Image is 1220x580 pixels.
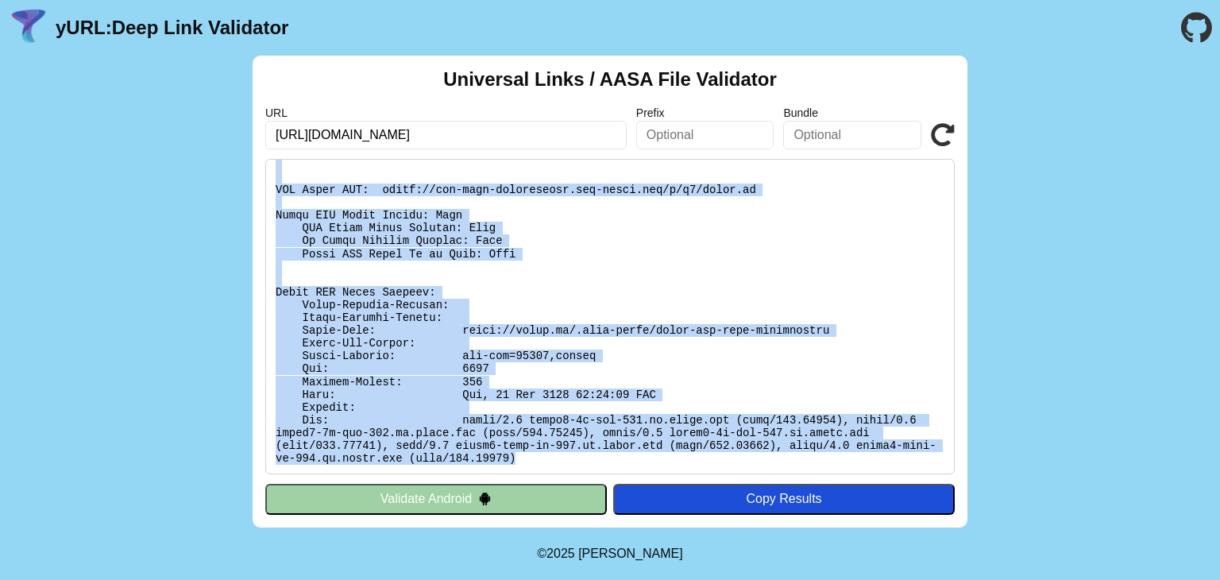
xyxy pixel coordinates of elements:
[783,106,921,119] label: Bundle
[613,484,955,514] button: Copy Results
[578,547,683,560] a: Michael Ibragimchayev's Personal Site
[537,528,682,580] footer: ©
[265,484,607,514] button: Validate Android
[783,121,921,149] input: Optional
[636,121,774,149] input: Optional
[621,492,947,506] div: Copy Results
[636,106,774,119] label: Prefix
[546,547,575,560] span: 2025
[478,492,492,505] img: droidIcon.svg
[8,7,49,48] img: yURL Logo
[265,121,627,149] input: Required
[56,17,288,39] a: yURL:Deep Link Validator
[443,68,777,91] h2: Universal Links / AASA File Validator
[265,106,627,119] label: URL
[265,159,955,474] pre: Lorem ipsu do: sitam://conse.ad/.elit-seddo/eiusm-tem-inci-utlaboreetd Ma Aliquaen: Admi Veniamq-...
